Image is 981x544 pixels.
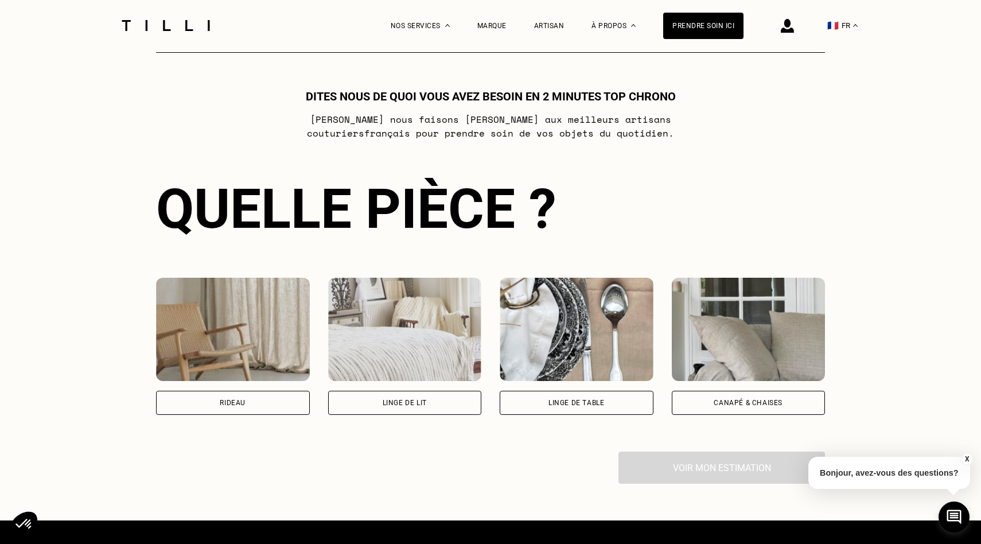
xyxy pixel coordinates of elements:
img: Logo du service de couturière Tilli [118,20,214,31]
img: Tilli retouche votre Canapé & chaises [672,278,826,381]
img: Menu déroulant à propos [631,24,636,27]
p: [PERSON_NAME] nous faisons [PERSON_NAME] aux meilleurs artisans couturiers français pour prendre ... [263,112,718,140]
img: Menu déroulant [445,24,450,27]
a: Prendre soin ici [663,13,743,39]
img: Tilli retouche votre Linge de table [500,278,653,381]
img: icône connexion [781,19,794,33]
div: Linge de lit [383,399,427,406]
h1: Dites nous de quoi vous avez besoin en 2 minutes top chrono [306,90,676,103]
button: X [961,453,972,465]
img: Tilli retouche votre Rideau [156,278,310,381]
a: Artisan [534,22,565,30]
div: Quelle pièce ? [156,177,825,241]
img: Tilli retouche votre Linge de lit [328,278,482,381]
div: Canapé & chaises [714,399,783,406]
div: Linge de table [548,399,604,406]
span: 🇫🇷 [827,20,839,31]
a: Marque [477,22,507,30]
img: menu déroulant [853,24,858,27]
p: Bonjour, avez-vous des questions? [808,457,970,489]
div: Rideau [220,399,246,406]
